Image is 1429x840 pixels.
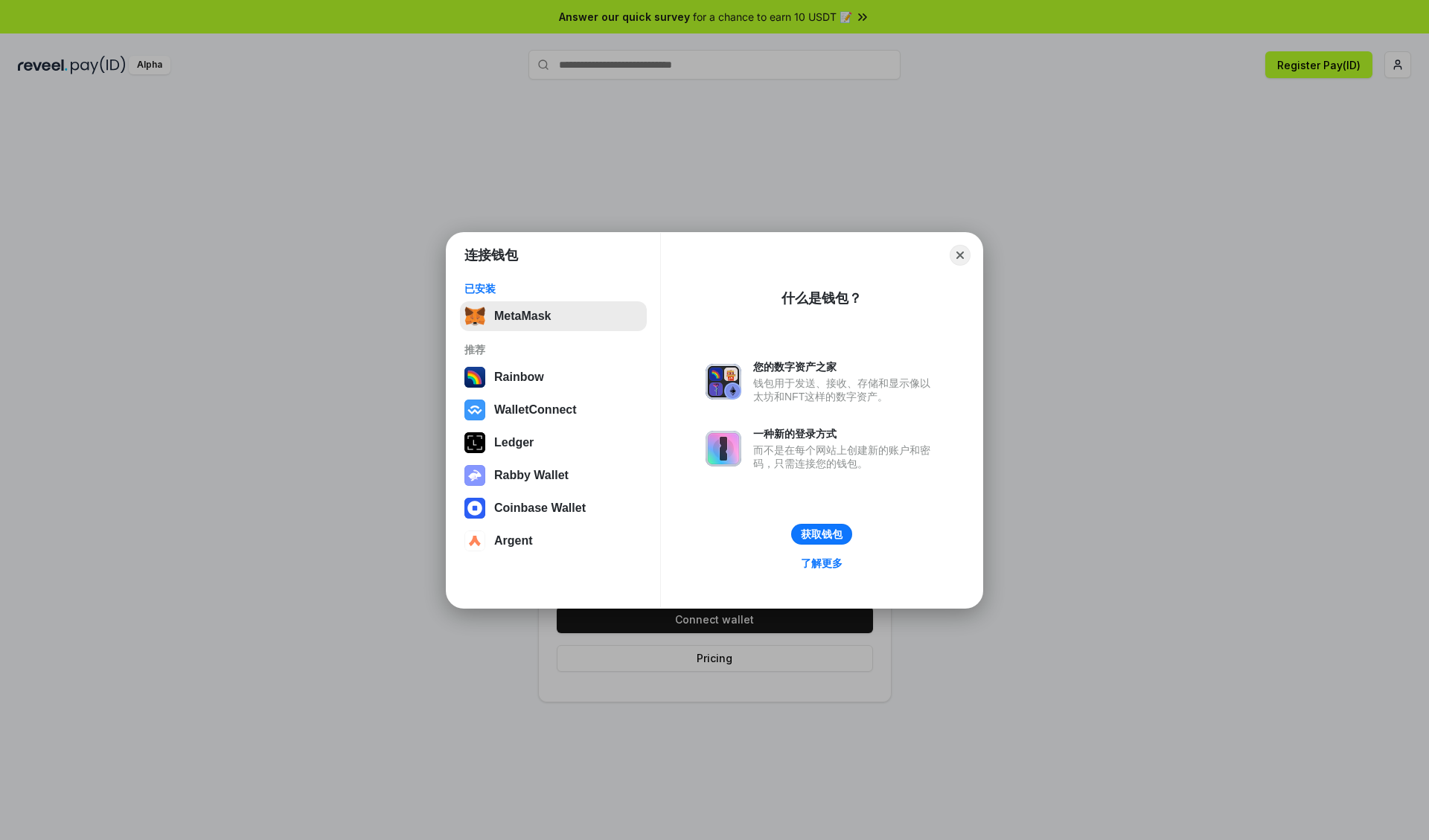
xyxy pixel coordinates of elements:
[706,364,741,400] img: svg+xml,%3Csvg%20xmlns%3D%22http%3A%2F%2Fwww.w3.org%2F2000%2Fsvg%22%20fill%3D%22none%22%20viewBox...
[460,395,647,425] button: WalletConnect
[460,493,647,523] button: Coinbase Wallet
[464,343,642,356] div: 推荐
[801,557,843,570] div: 了解更多
[494,436,534,449] div: Ledger
[464,306,485,327] img: svg+xml,%3Csvg%20fill%3D%22none%22%20height%3D%2233%22%20viewBox%3D%220%200%2035%2033%22%20width%...
[950,245,971,266] button: Close
[781,289,862,307] div: 什么是钱包？
[464,498,485,519] img: svg+xml,%3Csvg%20width%3D%2228%22%20height%3D%2228%22%20viewBox%3D%220%200%2028%2028%22%20fill%3D...
[464,282,642,295] div: 已安装
[464,432,485,453] img: svg+xml,%3Csvg%20xmlns%3D%22http%3A%2F%2Fwww.w3.org%2F2000%2Fsvg%22%20width%3D%2228%22%20height%3...
[464,246,518,264] h1: 连接钱包
[706,431,741,467] img: svg+xml,%3Csvg%20xmlns%3D%22http%3A%2F%2Fwww.w3.org%2F2000%2Fsvg%22%20fill%3D%22none%22%20viewBox...
[494,403,577,417] div: WalletConnect
[464,367,485,388] img: svg+xml,%3Csvg%20width%3D%22120%22%20height%3D%22120%22%20viewBox%3D%220%200%20120%20120%22%20fil...
[464,530,485,551] img: svg+xml,%3Csvg%20width%3D%2228%22%20height%3D%2228%22%20viewBox%3D%220%200%2028%2028%22%20fill%3D...
[460,428,647,458] button: Ledger
[494,501,586,515] div: Coinbase Wallet
[753,443,938,470] div: 而不是在每个网站上创建新的账户和密码，只需连接您的钱包。
[792,554,851,573] a: 了解更多
[801,528,843,541] div: 获取钱包
[460,362,647,392] button: Rainbow
[494,371,544,384] div: Rainbow
[753,360,938,373] div: 您的数字资产之家
[753,427,938,440] div: 一种新的登录方式
[460,461,647,490] button: Rabby Wallet
[494,310,551,323] div: MetaMask
[791,524,852,545] button: 获取钱包
[753,376,938,403] div: 钱包用于发送、接收、存储和显示像以太坊和NFT这样的数字资产。
[464,465,485,486] img: svg+xml,%3Csvg%20xmlns%3D%22http%3A%2F%2Fwww.w3.org%2F2000%2Fsvg%22%20fill%3D%22none%22%20viewBox...
[494,534,533,548] div: Argent
[460,526,647,556] button: Argent
[494,469,569,482] div: Rabby Wallet
[464,400,485,420] img: svg+xml,%3Csvg%20width%3D%2228%22%20height%3D%2228%22%20viewBox%3D%220%200%2028%2028%22%20fill%3D...
[460,301,647,331] button: MetaMask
